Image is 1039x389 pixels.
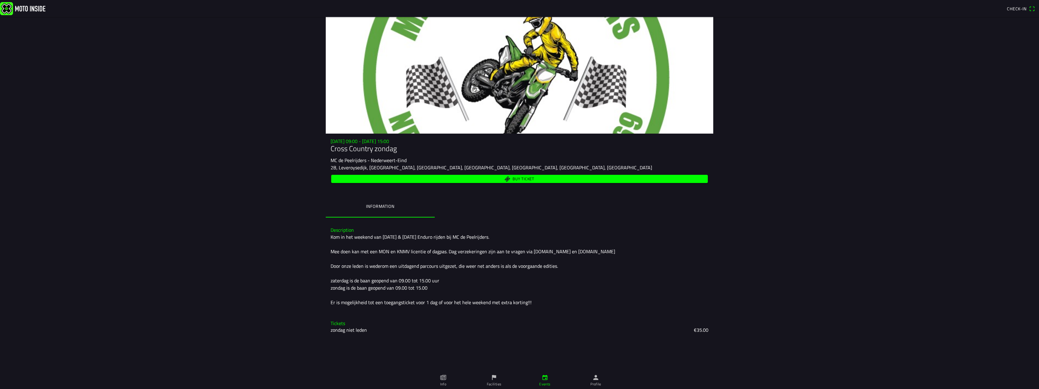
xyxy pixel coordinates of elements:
ion-icon: person [592,374,599,381]
h3: [DATE] 09:00 - [DATE] 15:00 [331,138,708,144]
a: Check-inqr scanner [1004,3,1038,14]
ion-label: Facilities [487,381,502,387]
ion-label: Events [539,381,550,387]
span: Check-in [1007,5,1027,12]
ion-label: Profile [590,381,601,387]
ion-icon: flag [491,374,497,381]
ion-label: Information [366,203,394,210]
ion-icon: calendar [542,374,548,381]
span: Buy ticket [513,177,534,181]
ion-text: 2B, Leveroysedijk, [GEOGRAPHIC_DATA], [GEOGRAPHIC_DATA], [GEOGRAPHIC_DATA], [GEOGRAPHIC_DATA], [G... [331,164,652,171]
h3: Description [331,227,708,233]
h1: Cross Country zondag [331,144,708,153]
ion-text: MC de Peelrijders - Nederweert-Eind [331,157,407,164]
div: Kom in het weekend van [DATE] & [DATE] Enduro rijden bij MC de Peelrijders. Mee doen kan met een ... [331,233,708,306]
ion-label: Info [440,381,446,387]
ion-text: zondag niet leden [331,326,367,334]
ion-text: €35.00 [694,326,708,334]
h3: Tickets [331,321,708,326]
ion-icon: paper [440,374,447,381]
